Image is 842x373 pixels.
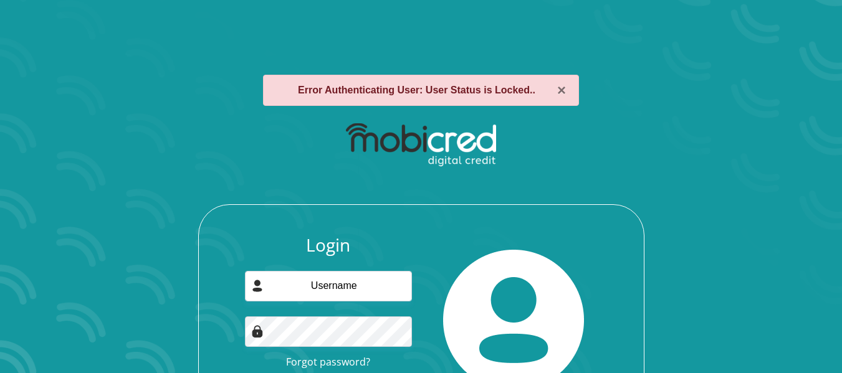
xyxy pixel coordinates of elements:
img: mobicred logo [346,123,496,167]
img: user-icon image [251,280,264,292]
strong: Error Authenticating User: User Status is Locked.. [298,85,535,95]
input: Username [245,271,412,301]
a: Forgot password? [286,355,370,369]
h3: Login [245,235,412,256]
img: Image [251,325,264,338]
button: × [557,83,566,98]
